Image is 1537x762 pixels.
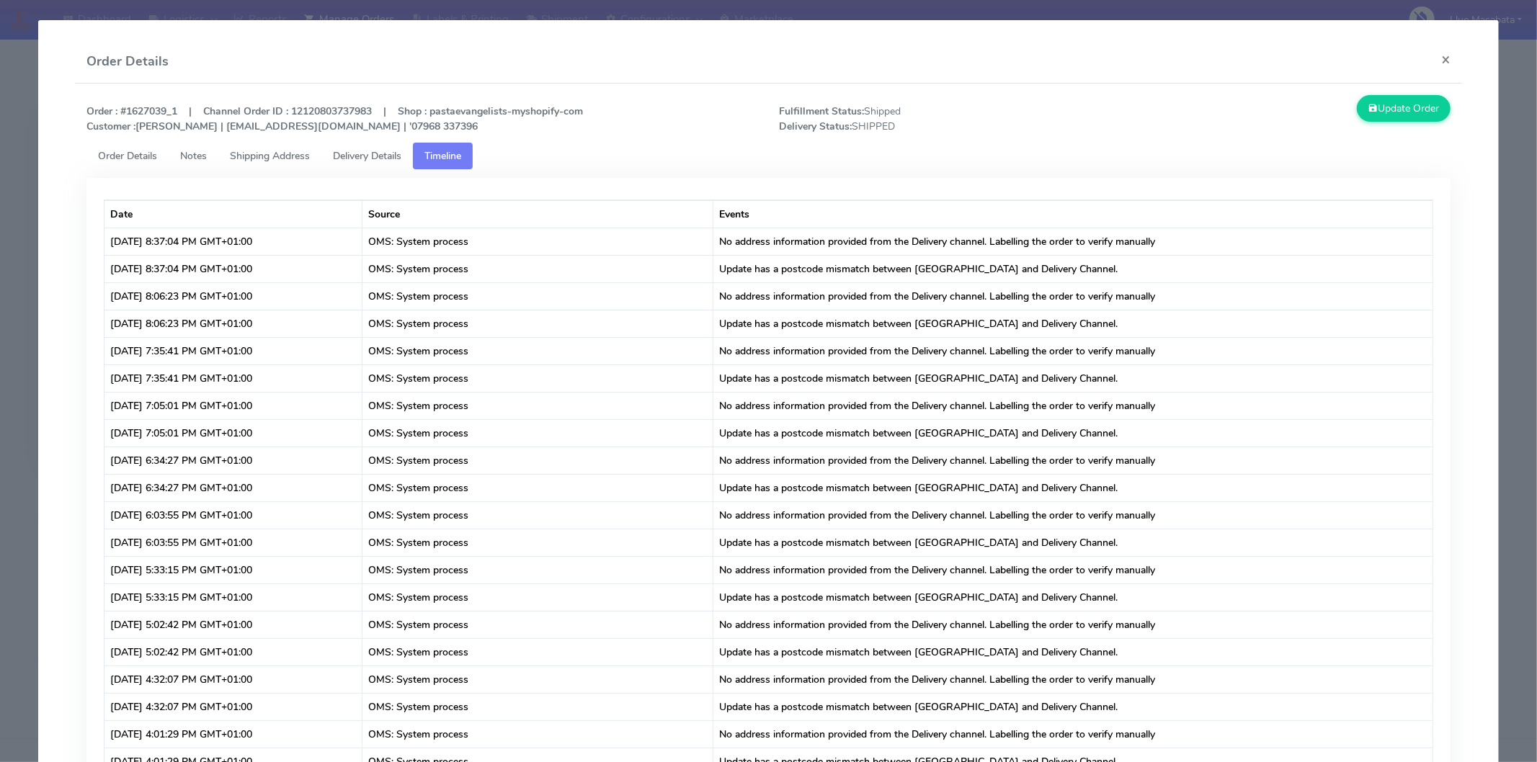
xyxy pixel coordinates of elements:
[713,583,1433,611] td: Update has a postcode mismatch between [GEOGRAPHIC_DATA] and Delivery Channel.
[362,282,713,310] td: OMS: System process
[104,638,362,665] td: [DATE] 5:02:42 PM GMT+01:00
[779,104,864,118] strong: Fulfillment Status:
[104,529,362,556] td: [DATE] 6:03:55 PM GMT+01:00
[713,392,1433,419] td: No address information provided from the Delivery channel. Labelling the order to verify manually
[713,693,1433,720] td: Update has a postcode mismatch between [GEOGRAPHIC_DATA] and Delivery Channel.
[86,104,583,133] strong: Order : #1627039_1 | Channel Order ID : 12120803737983 | Shop : pastaevangelists-myshopify-com [P...
[104,337,362,364] td: [DATE] 7:35:41 PM GMT+01:00
[713,200,1433,228] th: Events
[104,392,362,419] td: [DATE] 7:05:01 PM GMT+01:00
[713,720,1433,748] td: No address information provided from the Delivery channel. Labelling the order to verify manually
[362,419,713,447] td: OMS: System process
[362,501,713,529] td: OMS: System process
[362,529,713,556] td: OMS: System process
[713,419,1433,447] td: Update has a postcode mismatch between [GEOGRAPHIC_DATA] and Delivery Channel.
[362,364,713,392] td: OMS: System process
[104,200,362,228] th: Date
[713,337,1433,364] td: No address information provided from the Delivery channel. Labelling the order to verify manually
[86,120,135,133] strong: Customer :
[104,228,362,255] td: [DATE] 8:37:04 PM GMT+01:00
[362,337,713,364] td: OMS: System process
[362,255,713,282] td: OMS: System process
[362,556,713,583] td: OMS: System process
[713,474,1433,501] td: Update has a postcode mismatch between [GEOGRAPHIC_DATA] and Delivery Channel.
[362,583,713,611] td: OMS: System process
[424,149,461,163] span: Timeline
[104,255,362,282] td: [DATE] 8:37:04 PM GMT+01:00
[713,364,1433,392] td: Update has a postcode mismatch between [GEOGRAPHIC_DATA] and Delivery Channel.
[768,104,1115,134] span: Shipped SHIPPED
[713,501,1433,529] td: No address information provided from the Delivery channel. Labelling the order to verify manually
[713,447,1433,474] td: No address information provided from the Delivery channel. Labelling the order to verify manually
[362,200,713,228] th: Source
[362,720,713,748] td: OMS: System process
[104,447,362,474] td: [DATE] 6:34:27 PM GMT+01:00
[86,143,1451,169] ul: Tabs
[104,583,362,611] td: [DATE] 5:33:15 PM GMT+01:00
[362,447,713,474] td: OMS: System process
[104,556,362,583] td: [DATE] 5:33:15 PM GMT+01:00
[362,611,713,638] td: OMS: System process
[104,310,362,337] td: [DATE] 8:06:23 PM GMT+01:00
[713,255,1433,282] td: Update has a postcode mismatch between [GEOGRAPHIC_DATA] and Delivery Channel.
[333,149,401,163] span: Delivery Details
[180,149,207,163] span: Notes
[362,392,713,419] td: OMS: System process
[362,228,713,255] td: OMS: System process
[104,611,362,638] td: [DATE] 5:02:42 PM GMT+01:00
[230,149,310,163] span: Shipping Address
[104,693,362,720] td: [DATE] 4:32:07 PM GMT+01:00
[104,364,362,392] td: [DATE] 7:35:41 PM GMT+01:00
[98,149,157,163] span: Order Details
[713,556,1433,583] td: No address information provided from the Delivery channel. Labelling the order to verify manually
[104,282,362,310] td: [DATE] 8:06:23 PM GMT+01:00
[713,665,1433,693] td: No address information provided from the Delivery channel. Labelling the order to verify manually
[104,665,362,693] td: [DATE] 4:32:07 PM GMT+01:00
[779,120,852,133] strong: Delivery Status:
[362,693,713,720] td: OMS: System process
[362,665,713,693] td: OMS: System process
[104,474,362,501] td: [DATE] 6:34:27 PM GMT+01:00
[362,310,713,337] td: OMS: System process
[1357,95,1451,122] button: Update Order
[713,611,1433,638] td: No address information provided from the Delivery channel. Labelling the order to verify manually
[362,638,713,665] td: OMS: System process
[713,529,1433,556] td: Update has a postcode mismatch between [GEOGRAPHIC_DATA] and Delivery Channel.
[1430,40,1462,79] button: Close
[104,720,362,748] td: [DATE] 4:01:29 PM GMT+01:00
[86,52,169,71] h4: Order Details
[713,228,1433,255] td: No address information provided from the Delivery channel. Labelling the order to verify manually
[362,474,713,501] td: OMS: System process
[104,419,362,447] td: [DATE] 7:05:01 PM GMT+01:00
[713,638,1433,665] td: Update has a postcode mismatch between [GEOGRAPHIC_DATA] and Delivery Channel.
[713,310,1433,337] td: Update has a postcode mismatch between [GEOGRAPHIC_DATA] and Delivery Channel.
[713,282,1433,310] td: No address information provided from the Delivery channel. Labelling the order to verify manually
[104,501,362,529] td: [DATE] 6:03:55 PM GMT+01:00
